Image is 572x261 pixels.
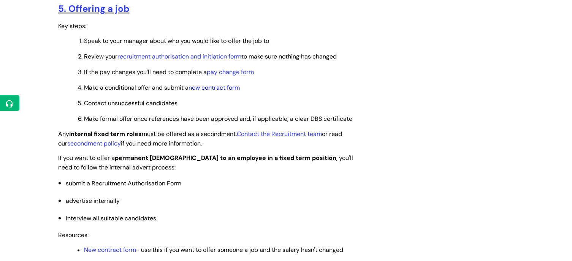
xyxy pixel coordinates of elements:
span: Resources: [58,231,89,239]
strong: permanent [DEMOGRAPHIC_DATA] to an employee in a fixed term position [115,154,336,162]
a: recruitment authorisation and initiation form [117,52,241,60]
span: advertise internally [66,197,120,205]
span: Make a conditional offer and submit a [84,84,240,92]
a: new contract form [189,84,240,92]
span: - use this if you want to offer someone a job and the salary hasn't changed [84,246,343,254]
span: interview all suitable candidates [66,214,156,222]
span: Any must be offered as a secondment. or read our if you need more information. [58,130,342,147]
a: Contact the Recruitment team [237,130,322,138]
span: Speak to your manager about who you would like to offer the job to [84,37,269,45]
span: Make formal offer once references have been approved and, if applicable, a clear DBS certificate [84,115,352,123]
strong: internal fixed term roles [69,130,142,138]
span: If you want to offer a , you'll need to follow the internal advert process: [58,154,353,171]
a: pay change form [207,68,254,76]
span: Contact unsuccessful candidates [84,99,177,107]
span: Review your to make sure nothing has changed [84,52,337,60]
a: secondment policy [67,139,121,147]
a: 5. Offering a job [58,3,130,14]
span: If the pay changes you'll need to complete a [84,68,254,76]
span: Key steps: [58,22,86,30]
a: New contract form [84,246,136,254]
span: submit a Recruitment Authorisation Form [66,179,181,187]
